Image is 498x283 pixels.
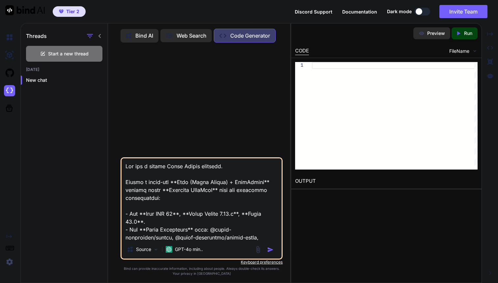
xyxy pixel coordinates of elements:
[66,8,79,15] span: Tier 2
[291,173,482,189] h2: OUTPUT
[4,256,15,267] img: settings
[295,8,332,15] button: Discord Support
[449,48,469,54] span: FileName
[4,32,15,43] img: chat
[472,48,478,54] img: chevron down
[254,246,262,253] img: attachment
[136,246,151,253] p: Source
[21,67,108,72] h2: [DATE]
[153,247,159,252] img: Pick Models
[122,158,282,240] textarea: Lor ips d sitame Conse Adipis elitsedd. Eiusmo t incid-utl **Etdo (Magna Aliqua) + EnimAdmini** v...
[5,5,45,15] img: Bind AI
[59,10,64,14] img: premium
[464,30,472,37] p: Run
[177,32,207,40] p: Web Search
[121,266,283,276] p: Bind can provide inaccurate information, including about people. Always double-check its answers....
[419,30,425,36] img: preview
[4,85,15,96] img: darkCloudIdeIcon
[48,50,89,57] span: Start a new thread
[295,62,303,69] div: 1
[135,32,153,40] p: Bind AI
[342,8,377,15] button: Documentation
[387,8,412,15] span: Dark mode
[26,32,47,40] h1: Threads
[427,30,445,37] p: Preview
[295,9,332,15] span: Discord Support
[342,9,377,15] span: Documentation
[439,5,487,18] button: Invite Team
[267,246,274,253] img: icon
[175,246,203,253] p: GPT-4o min..
[121,260,283,265] p: Keyboard preferences
[166,246,172,253] img: GPT-4o mini
[230,32,270,40] p: Code Generator
[4,49,15,61] img: ai-studio
[53,6,86,17] button: premiumTier 2
[295,47,309,55] div: CODE
[4,67,15,79] img: githubLight
[26,77,108,83] p: New chat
